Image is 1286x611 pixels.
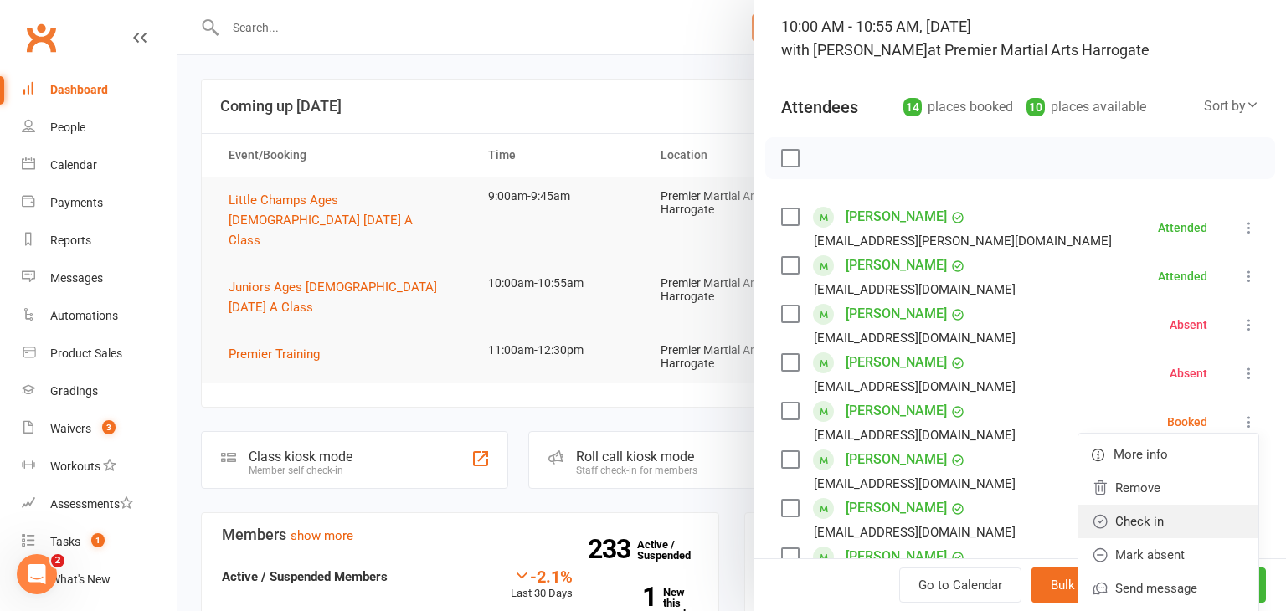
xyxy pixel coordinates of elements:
div: Calendar [50,158,97,172]
a: Tasks 1 [22,523,177,561]
a: [PERSON_NAME] [846,349,947,376]
a: Calendar [22,146,177,184]
a: Waivers 3 [22,410,177,448]
a: Clubworx [20,17,62,59]
div: [EMAIL_ADDRESS][DOMAIN_NAME] [814,424,1016,446]
div: Dashboard [50,83,108,96]
div: Gradings [50,384,98,398]
div: Automations [50,309,118,322]
div: [EMAIL_ADDRESS][PERSON_NAME][DOMAIN_NAME] [814,230,1112,252]
div: Waivers [50,422,91,435]
div: Product Sales [50,347,122,360]
div: Workouts [50,460,100,473]
div: [EMAIL_ADDRESS][DOMAIN_NAME] [814,327,1016,349]
span: 3 [102,420,116,434]
a: Product Sales [22,335,177,372]
div: Reports [50,234,91,247]
span: 2 [51,554,64,567]
div: 14 [903,98,922,116]
div: People [50,121,85,134]
div: Absent [1170,367,1207,379]
div: Sort by [1204,95,1259,117]
a: Go to Calendar [899,567,1021,603]
div: Booked [1167,416,1207,428]
a: Payments [22,184,177,222]
div: [EMAIL_ADDRESS][DOMAIN_NAME] [814,376,1016,398]
a: [PERSON_NAME] [846,446,947,473]
a: Send message [1078,572,1258,605]
a: [PERSON_NAME] [846,495,947,521]
a: [PERSON_NAME] [846,252,947,279]
div: [EMAIL_ADDRESS][DOMAIN_NAME] [814,279,1016,300]
div: Absent [1170,319,1207,331]
span: More info [1114,444,1168,465]
button: Bulk add attendees [1031,567,1176,603]
div: places available [1026,95,1146,119]
a: Messages [22,259,177,297]
a: [PERSON_NAME] [846,203,947,230]
div: Payments [50,196,103,209]
a: Automations [22,297,177,335]
span: with [PERSON_NAME] [781,41,928,59]
div: Messages [50,271,103,285]
div: places booked [903,95,1013,119]
div: Attendees [781,95,858,119]
div: Assessments [50,497,133,511]
a: People [22,109,177,146]
a: Check in [1078,505,1258,538]
a: Dashboard [22,71,177,109]
a: Mark absent [1078,538,1258,572]
a: Gradings [22,372,177,410]
a: Reports [22,222,177,259]
a: [PERSON_NAME] [846,398,947,424]
span: 1 [91,533,105,547]
div: 10 [1026,98,1045,116]
a: [PERSON_NAME] [846,543,947,570]
div: Attended [1158,222,1207,234]
a: What's New [22,561,177,598]
div: Tasks [50,535,80,548]
a: [PERSON_NAME] [846,300,947,327]
div: What's New [50,572,111,586]
a: More info [1078,438,1258,471]
span: at Premier Martial Arts Harrogate [928,41,1150,59]
div: [EMAIL_ADDRESS][DOMAIN_NAME] [814,521,1016,543]
div: [EMAIL_ADDRESS][DOMAIN_NAME] [814,473,1016,495]
a: Remove [1078,471,1258,505]
a: Assessments [22,485,177,523]
a: Workouts [22,448,177,485]
div: Attended [1158,270,1207,282]
iframe: Intercom live chat [17,554,57,594]
div: 10:00 AM - 10:55 AM, [DATE] [781,15,1259,62]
